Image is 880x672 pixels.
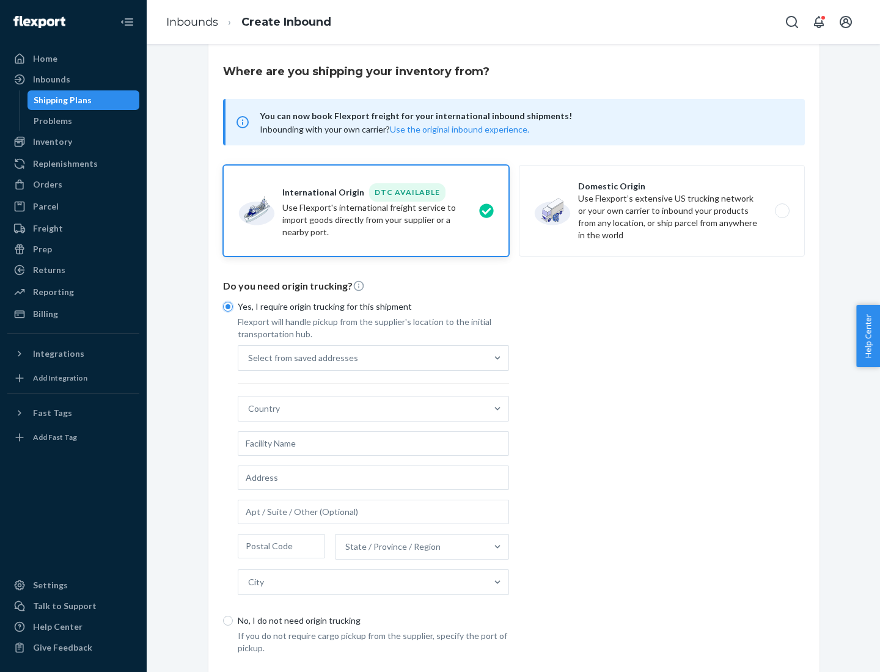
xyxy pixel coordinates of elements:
div: Problems [34,115,72,127]
ol: breadcrumbs [156,4,341,40]
div: City [248,576,264,588]
p: Yes, I require origin trucking for this shipment [238,301,509,313]
div: Billing [33,308,58,320]
div: Freight [33,222,63,235]
button: Use the original inbound experience. [390,123,529,136]
div: Select from saved addresses [248,352,358,364]
div: Replenishments [33,158,98,170]
div: Fast Tags [33,407,72,419]
span: You can now book Flexport freight for your international inbound shipments! [260,109,790,123]
span: Inbounding with your own carrier? [260,124,529,134]
div: Talk to Support [33,600,97,612]
a: Talk to Support [7,596,139,616]
button: Fast Tags [7,403,139,423]
div: Settings [33,579,68,591]
a: Reporting [7,282,139,302]
div: Help Center [33,621,82,633]
div: Give Feedback [33,641,92,654]
a: Returns [7,260,139,280]
a: Settings [7,575,139,595]
div: Shipping Plans [34,94,92,106]
div: Integrations [33,348,84,360]
p: No, I do not need origin trucking [238,615,509,627]
button: Help Center [856,305,880,367]
a: Create Inbound [241,15,331,29]
button: Open Search Box [780,10,804,34]
div: Inventory [33,136,72,148]
div: Prep [33,243,52,255]
div: State / Province / Region [345,541,441,553]
p: Do you need origin trucking? [223,279,805,293]
button: Open account menu [834,10,858,34]
button: Open notifications [807,10,831,34]
input: Address [238,466,509,490]
a: Add Integration [7,368,139,388]
div: Country [248,403,280,415]
a: Problems [28,111,140,131]
div: Reporting [33,286,74,298]
a: Orders [7,175,139,194]
div: Add Integration [33,373,87,383]
a: Freight [7,219,139,238]
a: Inbounds [166,15,218,29]
img: Flexport logo [13,16,65,28]
a: Home [7,49,139,68]
div: Returns [33,264,65,276]
div: Add Fast Tag [33,432,77,442]
a: Help Center [7,617,139,637]
div: Orders [33,178,62,191]
input: Postal Code [238,534,325,558]
a: Inbounds [7,70,139,89]
div: Home [33,53,57,65]
input: Yes, I require origin trucking for this shipment [223,302,233,312]
a: Replenishments [7,154,139,173]
input: Facility Name [238,431,509,456]
h3: Where are you shipping your inventory from? [223,64,490,79]
input: No, I do not need origin trucking [223,616,233,626]
button: Close Navigation [115,10,139,34]
button: Integrations [7,344,139,363]
button: Give Feedback [7,638,139,657]
a: Prep [7,239,139,259]
a: Inventory [7,132,139,152]
div: Parcel [33,200,59,213]
a: Billing [7,304,139,324]
a: Parcel [7,197,139,216]
p: If you do not require cargo pickup from the supplier, specify the port of pickup. [238,630,509,654]
input: Apt / Suite / Other (Optional) [238,500,509,524]
a: Add Fast Tag [7,428,139,447]
div: Inbounds [33,73,70,86]
p: Flexport will handle pickup from the supplier's location to the initial transportation hub. [238,316,509,340]
a: Shipping Plans [28,90,140,110]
